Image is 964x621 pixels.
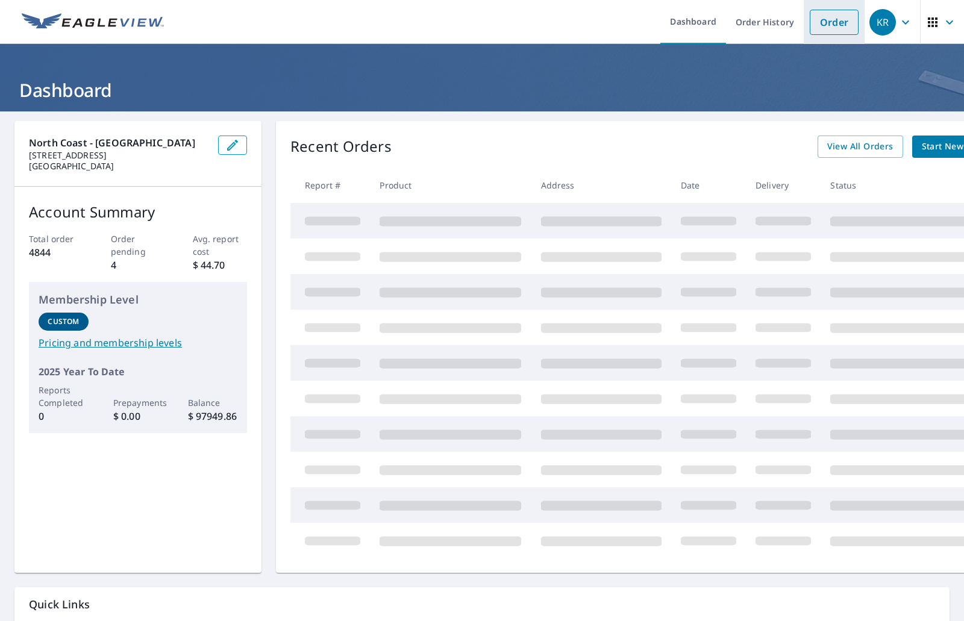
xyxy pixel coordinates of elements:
th: Product [370,167,531,203]
p: Reports Completed [39,384,89,409]
th: Delivery [746,167,821,203]
img: EV Logo [22,13,164,31]
p: $ 97949.86 [188,409,238,423]
p: 0 [39,409,89,423]
a: View All Orders [818,136,903,158]
p: 4844 [29,245,84,260]
p: Custom [48,316,79,327]
p: [GEOGRAPHIC_DATA] [29,161,208,172]
p: 2025 Year To Date [39,364,237,379]
p: Balance [188,396,238,409]
h1: Dashboard [14,78,950,102]
a: Pricing and membership levels [39,335,237,350]
th: Date [671,167,746,203]
span: View All Orders [827,139,894,154]
p: [STREET_ADDRESS] [29,150,208,161]
a: Order [810,10,859,35]
div: KR [869,9,896,36]
p: Quick Links [29,597,935,612]
th: Address [531,167,671,203]
p: $ 44.70 [193,258,248,272]
p: Prepayments [113,396,163,409]
p: Account Summary [29,201,247,223]
th: Report # [290,167,370,203]
p: Avg. report cost [193,232,248,258]
p: $ 0.00 [113,409,163,423]
p: Recent Orders [290,136,392,158]
p: North Coast - [GEOGRAPHIC_DATA] [29,136,208,150]
p: Total order [29,232,84,245]
p: Membership Level [39,292,237,308]
p: 4 [111,258,166,272]
p: Order pending [111,232,166,258]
